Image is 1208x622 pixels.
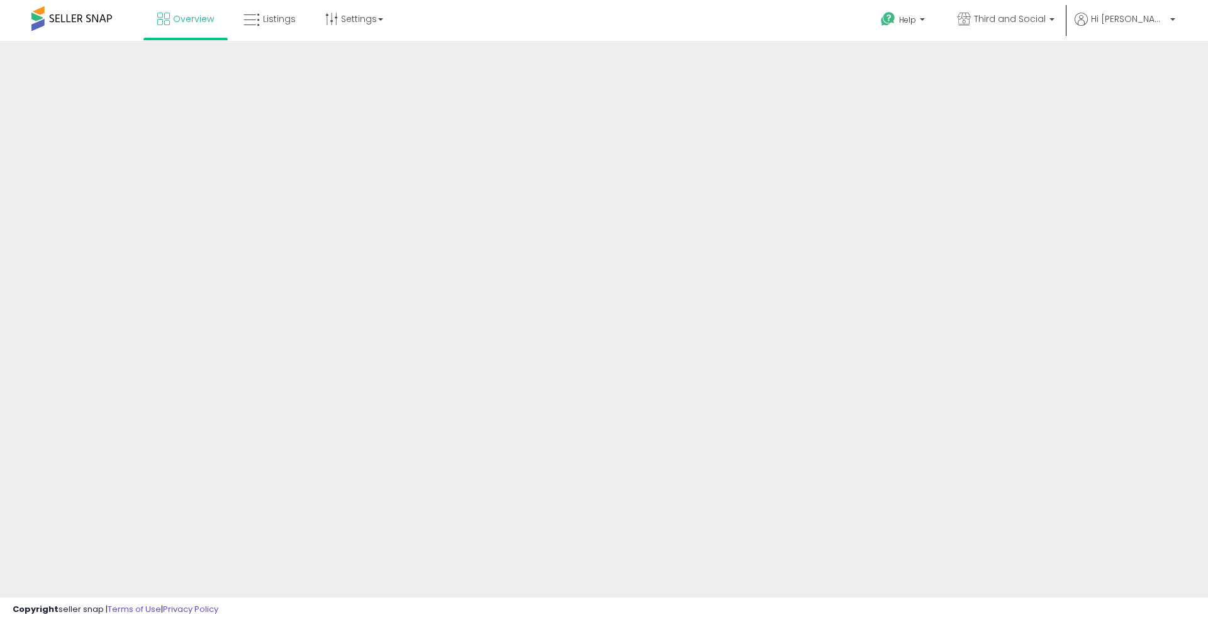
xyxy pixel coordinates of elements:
[1091,13,1166,25] span: Hi [PERSON_NAME]
[1075,13,1175,41] a: Hi [PERSON_NAME]
[871,2,937,41] a: Help
[974,13,1046,25] span: Third and Social
[880,11,896,27] i: Get Help
[263,13,296,25] span: Listings
[899,14,916,25] span: Help
[173,13,214,25] span: Overview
